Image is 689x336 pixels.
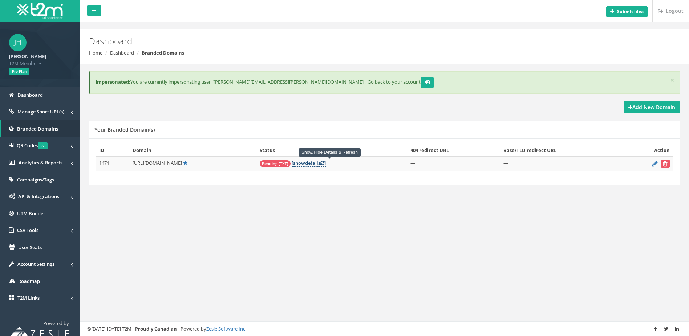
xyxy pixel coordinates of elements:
b: Submit idea [617,8,644,15]
span: T2M Links [17,295,40,301]
span: Branded Domains [17,125,58,132]
td: — [500,157,624,171]
span: Manage Short URL(s) [17,108,64,115]
strong: [PERSON_NAME] [9,53,46,60]
span: CSV Tools [17,227,38,233]
th: Action [624,144,673,157]
a: Add New Domain [624,101,680,113]
span: API & Integrations [18,193,59,200]
span: [URL][DOMAIN_NAME] [133,160,182,166]
a: [showdetails] [292,160,326,167]
a: [PERSON_NAME] T2M Member [9,51,71,67]
h2: Dashboard [89,36,580,46]
a: Zesle Software Inc. [206,325,246,332]
th: Base/TLD redirect URL [500,144,624,157]
span: Analytics & Reports [19,159,62,166]
strong: Branded Domains [142,49,184,56]
th: ID [96,144,130,157]
button: × [670,76,674,84]
span: Campaigns/Tags [17,176,54,183]
th: 404 redirect URL [408,144,500,157]
div: ©[DATE]-[DATE] T2M – | Powered by [87,325,682,332]
div: You are currently impersonating user "[PERSON_NAME][EMAIL_ADDRESS][PERSON_NAME][DOMAIN_NAME]". Go... [89,71,680,94]
a: Default [183,160,187,166]
img: T2M [17,3,63,19]
h5: Your Branded Domain(s) [94,127,155,132]
a: Home [89,49,102,56]
b: Impersonated: [96,79,130,85]
span: Dashboard [17,92,43,98]
button: Submit idea [606,6,648,17]
td: — [408,157,500,171]
span: v2 [38,142,48,149]
span: JH [9,34,27,51]
div: Show/Hide Details & Refresh [299,148,361,157]
td: 1471 [96,157,130,171]
span: T2M Member [9,60,71,67]
span: Account Settings [17,261,54,267]
strong: Proudly Canadian [135,325,177,332]
th: Domain [130,144,257,157]
span: Pending [TXT] [260,160,291,167]
strong: Add New Domain [628,104,675,111]
a: Dashboard [110,49,134,56]
span: show [293,160,305,166]
th: Status [257,144,408,157]
span: Roadmap [18,278,40,284]
span: UTM Builder [17,210,45,217]
span: Pro Plan [9,68,29,75]
span: User Seats [18,244,42,251]
span: Powered by [43,320,69,327]
span: QR Codes [17,142,48,149]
